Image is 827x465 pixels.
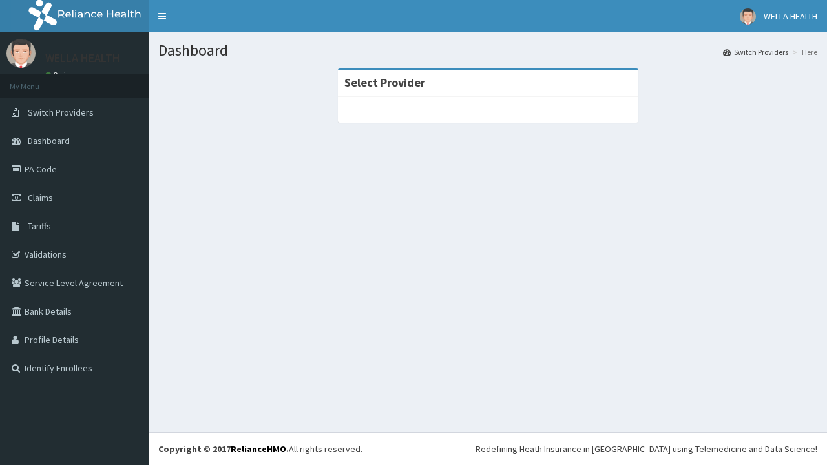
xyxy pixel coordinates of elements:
p: WELLA HEALTH [45,52,120,64]
img: User Image [740,8,756,25]
span: Claims [28,192,53,203]
a: RelianceHMO [231,443,286,455]
span: Tariffs [28,220,51,232]
h1: Dashboard [158,42,817,59]
span: WELLA HEALTH [764,10,817,22]
div: Redefining Heath Insurance in [GEOGRAPHIC_DATA] using Telemedicine and Data Science! [476,442,817,455]
a: Online [45,70,76,79]
img: User Image [6,39,36,68]
footer: All rights reserved. [149,432,827,465]
strong: Select Provider [344,75,425,90]
strong: Copyright © 2017 . [158,443,289,455]
a: Switch Providers [723,46,788,57]
li: Here [790,46,817,57]
span: Switch Providers [28,107,94,118]
span: Dashboard [28,135,70,147]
